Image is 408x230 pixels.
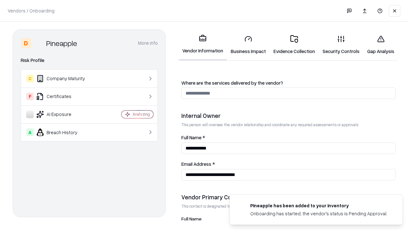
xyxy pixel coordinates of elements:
[26,128,34,136] div: A
[178,29,227,60] a: Vendor Information
[21,57,158,64] div: Risk Profile
[363,30,398,60] a: Gap Analysis
[26,111,102,118] div: AI Exposure
[237,202,245,210] img: pineappleenergy.com
[270,30,319,60] a: Evidence Collection
[250,210,387,217] div: Onboarding has started, the vendor's status is Pending Approval.
[181,162,396,166] label: Email Address *
[21,38,31,48] div: D
[181,135,396,140] label: Full Name *
[133,111,150,117] div: Analyzing
[181,112,396,119] div: Internal Owner
[319,30,363,60] a: Security Controls
[250,202,387,209] div: Pineapple has been added to your inventory
[26,75,34,82] div: C
[181,203,396,209] p: This contact is designated to receive the assessment request from Shift
[181,217,396,221] label: Full Name
[8,7,55,14] p: Vendors / Onboarding
[33,38,44,48] img: Pineapple
[181,193,396,201] div: Vendor Primary Contact
[181,80,396,85] label: Where are the services delivered by the vendor?
[181,122,396,127] p: This person will oversee the vendor relationship and coordinate any required assessments or appro...
[227,30,270,60] a: Business Impact
[26,75,102,82] div: Company Maturity
[26,128,102,136] div: Breach History
[138,37,158,49] button: More info
[26,93,102,100] div: Certificates
[26,93,34,100] div: F
[46,38,77,48] div: Pineapple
